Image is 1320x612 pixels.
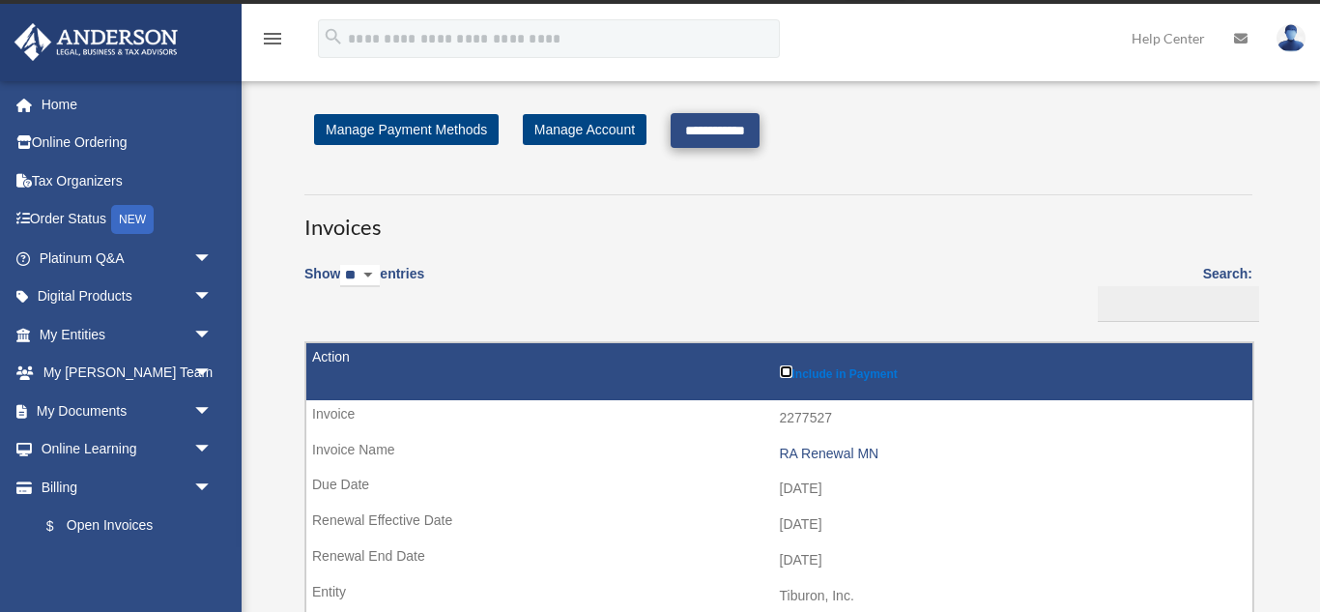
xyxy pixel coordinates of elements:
[304,194,1252,243] h3: Invoices
[780,446,1244,462] div: RA Renewal MN
[14,200,242,240] a: Order StatusNEW
[14,124,242,162] a: Online Ordering
[1098,286,1259,323] input: Search:
[111,205,154,234] div: NEW
[523,114,646,145] a: Manage Account
[14,85,242,124] a: Home
[9,23,184,61] img: Anderson Advisors Platinum Portal
[193,315,232,355] span: arrow_drop_down
[304,262,424,306] label: Show entries
[193,239,232,278] span: arrow_drop_down
[780,365,792,378] input: Include in Payment
[14,430,242,469] a: Online Learningarrow_drop_down
[57,514,67,539] span: $
[306,400,1252,437] td: 2277527
[340,265,380,287] select: Showentries
[306,507,1252,543] td: [DATE]
[14,392,242,430] a: My Documentsarrow_drop_down
[14,315,242,354] a: My Entitiesarrow_drop_down
[27,507,222,546] a: $Open Invoices
[14,239,242,277] a: Platinum Q&Aarrow_drop_down
[1091,262,1252,322] label: Search:
[306,542,1252,579] td: [DATE]
[261,34,284,50] a: menu
[1277,24,1306,52] img: User Pic
[323,26,344,47] i: search
[261,27,284,50] i: menu
[193,354,232,393] span: arrow_drop_down
[306,471,1252,508] td: [DATE]
[193,392,232,431] span: arrow_drop_down
[780,362,1244,381] label: Include in Payment
[193,430,232,470] span: arrow_drop_down
[27,545,232,584] a: Past Invoices
[193,468,232,508] span: arrow_drop_down
[314,114,499,145] a: Manage Payment Methods
[193,277,232,317] span: arrow_drop_down
[14,354,242,393] a: My [PERSON_NAME] Teamarrow_drop_down
[14,277,242,316] a: Digital Productsarrow_drop_down
[14,468,232,507] a: Billingarrow_drop_down
[14,161,242,200] a: Tax Organizers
